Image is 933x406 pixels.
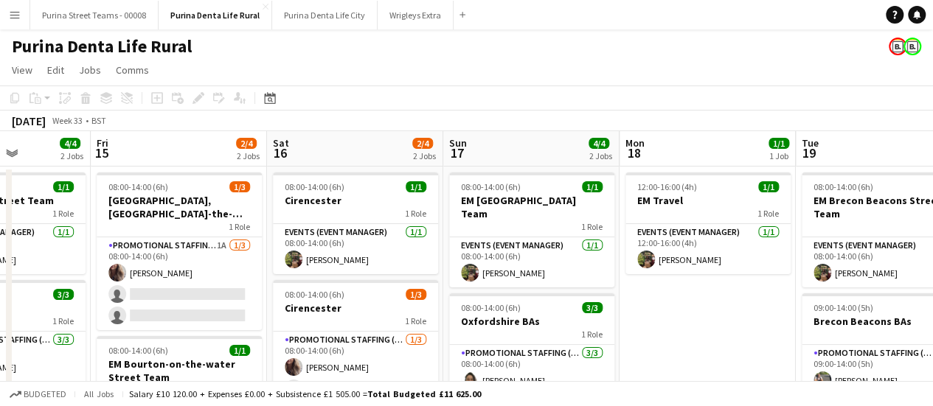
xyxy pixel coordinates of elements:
button: Wrigleys Extra [378,1,454,29]
span: Comms [116,63,149,77]
button: Purina Denta Life City [272,1,378,29]
h1: Purina Denta Life Rural [12,35,192,57]
div: Salary £10 120.00 + Expenses £0.00 + Subsistence £1 505.00 = [129,388,481,399]
a: View [6,60,38,80]
span: Budgeted [24,389,66,399]
div: [DATE] [12,113,46,128]
button: Purina Denta Life Rural [159,1,272,29]
button: Budgeted [7,386,69,402]
span: Week 33 [49,115,86,126]
div: BST [91,115,106,126]
span: All jobs [81,388,117,399]
span: View [12,63,32,77]
app-user-avatar: Bounce Activations Ltd [889,38,906,55]
a: Jobs [73,60,107,80]
span: Edit [47,63,64,77]
span: Jobs [79,63,101,77]
app-user-avatar: Bounce Activations Ltd [903,38,921,55]
span: Total Budgeted £11 625.00 [367,388,481,399]
a: Comms [110,60,155,80]
button: Purina Street Teams - 00008 [30,1,159,29]
a: Edit [41,60,70,80]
